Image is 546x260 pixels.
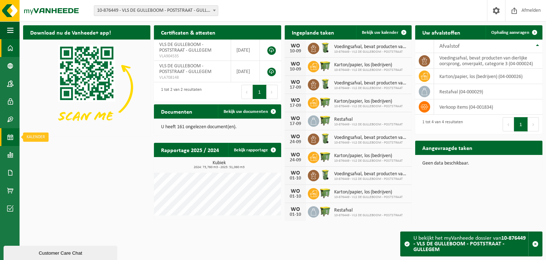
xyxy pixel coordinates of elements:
div: WO [288,61,303,67]
img: WB-1100-HPE-GN-50 [319,96,331,108]
img: WB-1100-HPE-GN-50 [319,205,331,217]
img: WB-1100-HPE-GN-50 [319,114,331,126]
td: [DATE] [231,61,260,82]
div: 01-10 [288,212,303,217]
span: VLA708148 [159,75,225,80]
strong: 10-876449 - VLS DE GULLEBOOM - POSTSTRAAT - GULLEGEM [413,235,526,253]
button: Next [267,85,278,99]
div: 10-09 [288,67,303,72]
div: 24-09 [288,158,303,163]
span: 10-876449 - VLS DE GULLEBOOM - POSTSTRAAT [334,123,403,127]
div: 01-10 [288,194,303,199]
span: 10-876449 - VLS DE GULLEBOOM - POSTSTRAAT [334,68,403,72]
td: restafval (04-000029) [434,84,542,99]
a: Bekijk rapportage [228,143,280,157]
img: Download de VHEPlus App [23,40,150,135]
h2: Documenten [154,104,199,118]
h3: Kubiek [157,161,281,169]
img: WB-0140-HPE-GN-50 [319,42,331,54]
button: 1 [253,85,267,99]
span: Voedingsafval, bevat producten van dierlijke oorsprong, onverpakt, categorie 3 [334,171,408,177]
div: WO [288,98,303,103]
span: 10-876449 - VLS DE GULLEBOOM - POSTSTRAAT [334,86,408,90]
span: 10-876449 - VLS DE GULLEBOOM - POSTSTRAAT [334,50,408,54]
td: voedingsafval, bevat producten van dierlijke oorsprong, onverpakt, categorie 3 (04-000024) [434,53,542,69]
span: 10-876449 - VLS DE GULLEBOOM - POSTSTRAAT [334,104,403,109]
div: WO [288,116,303,121]
div: 10-09 [288,49,303,54]
div: 1 tot 2 van 2 resultaten [157,84,202,100]
div: WO [288,43,303,49]
button: Previous [241,85,253,99]
div: WO [288,188,303,194]
td: [DATE] [231,40,260,61]
div: 17-09 [288,121,303,126]
img: WB-0140-HPE-GN-50 [319,78,331,90]
div: 17-09 [288,103,303,108]
span: 10-876449 - VLS DE GULLEBOOM - POSTSTRAAT [334,159,403,163]
td: karton/papier, los (bedrijven) (04-000026) [434,69,542,84]
img: WB-0140-HPE-GN-50 [319,132,331,145]
span: VLS DE GULLEBOOM - POSTSTRAAT - GULLEGEM [159,63,212,74]
h2: Aangevraagde taken [415,141,480,155]
a: Ophaling aanvragen [486,25,542,40]
span: Restafval [334,208,403,213]
span: Karton/papier, los (bedrijven) [334,189,403,195]
h2: Certificaten & attesten [154,25,223,39]
span: Karton/papier, los (bedrijven) [334,153,403,159]
div: U bekijkt het myVanheede dossier van [413,232,528,256]
button: Next [528,117,539,131]
span: 10-876449 - VLS DE GULLEBOOM - POSTSTRAAT [334,141,408,145]
h2: Uw afvalstoffen [415,25,467,39]
span: Karton/papier, los (bedrijven) [334,99,403,104]
span: 10-876449 - VLS DE GULLEBOOM - POSTSTRAAT - GULLEGEM [94,6,218,16]
span: Voedingsafval, bevat producten van dierlijke oorsprong, onverpakt, categorie 3 [334,80,408,86]
span: 2024: 73,760 m3 - 2025: 51,060 m3 [157,166,281,169]
button: Previous [503,117,514,131]
span: Voedingsafval, bevat producten van dierlijke oorsprong, onverpakt, categorie 3 [334,135,408,141]
div: 1 tot 4 van 4 resultaten [419,116,463,132]
img: WB-1100-HPE-GN-50 [319,60,331,72]
span: Bekijk uw kalender [362,30,398,35]
span: 10-876449 - VLS DE GULLEBOOM - POSTSTRAAT - GULLEGEM [94,5,218,16]
a: Bekijk uw documenten [218,104,280,119]
span: VLA904535 [159,53,225,59]
div: WO [288,207,303,212]
button: 1 [514,117,528,131]
span: VLS DE GULLEBOOM - POSTSTRAAT - GULLEGEM [159,42,212,53]
div: 01-10 [288,176,303,181]
span: Karton/papier, los (bedrijven) [334,62,403,68]
div: 24-09 [288,140,303,145]
span: Afvalstof [439,43,460,49]
div: WO [288,79,303,85]
div: WO [288,170,303,176]
div: WO [288,134,303,140]
h2: Download nu de Vanheede+ app! [23,25,118,39]
div: 17-09 [288,85,303,90]
span: Ophaling aanvragen [491,30,529,35]
h2: Ingeplande taken [285,25,341,39]
p: Geen data beschikbaar. [422,161,535,166]
span: Restafval [334,117,403,123]
a: Bekijk uw kalender [356,25,411,40]
span: 10-876449 - VLS DE GULLEBOOM - POSTSTRAAT [334,177,408,181]
h2: Rapportage 2025 / 2024 [154,143,226,157]
span: Voedingsafval, bevat producten van dierlijke oorsprong, onverpakt, categorie 3 [334,44,408,50]
span: 10-876449 - VLS DE GULLEBOOM - POSTSTRAAT [334,213,403,218]
span: 10-876449 - VLS DE GULLEBOOM - POSTSTRAAT [334,195,403,199]
img: WB-0140-HPE-GN-50 [319,169,331,181]
iframe: chat widget [4,244,119,260]
div: WO [288,152,303,158]
p: U heeft 161 ongelezen document(en). [161,125,274,130]
td: verkoop items (04-001834) [434,99,542,115]
img: WB-1100-HPE-GN-50 [319,151,331,163]
span: Bekijk uw documenten [224,109,268,114]
img: WB-1100-HPE-GN-50 [319,187,331,199]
